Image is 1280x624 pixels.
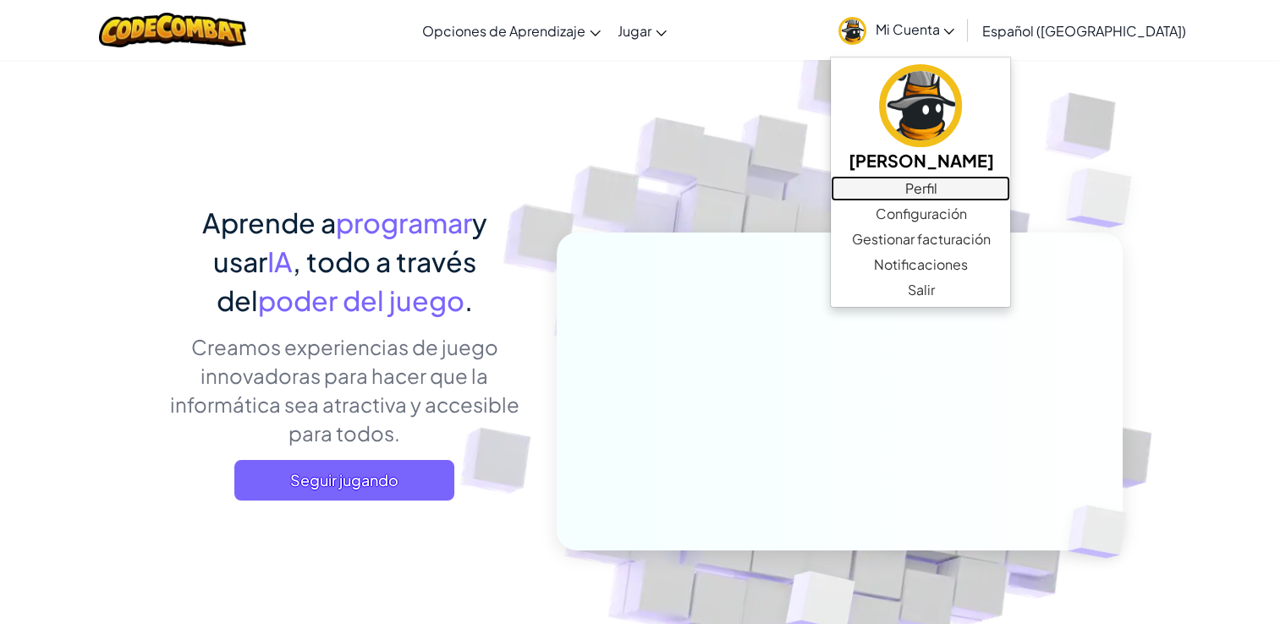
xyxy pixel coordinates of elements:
span: Notificaciones [874,255,968,275]
img: Overlap cubes [1032,127,1178,270]
span: IA [267,244,293,278]
a: Seguir jugando [234,460,454,501]
span: Aprende a [202,205,336,239]
span: Opciones de Aprendizaje [422,22,585,40]
a: Configuración [831,201,1010,227]
img: Overlap cubes [1039,470,1166,594]
span: Mi Cuenta [875,20,954,38]
a: Mi Cuenta [830,3,963,57]
a: Español ([GEOGRAPHIC_DATA]) [973,8,1194,53]
p: Creamos experiencias de juego innovadoras para hacer que la informática sea atractiva y accesible... [158,332,531,447]
img: avatar [838,17,866,45]
span: Jugar [618,22,651,40]
img: CodeCombat logo [99,13,247,47]
a: Notificaciones [831,252,1010,277]
span: programar [336,205,472,239]
span: poder del juego [258,283,464,317]
span: Español ([GEOGRAPHIC_DATA]) [981,22,1185,40]
h5: [PERSON_NAME] [848,147,993,173]
a: Opciones de Aprendizaje [414,8,609,53]
a: Gestionar facturación [831,227,1010,252]
a: Salir [831,277,1010,303]
img: avatar [879,64,962,147]
a: [PERSON_NAME] [831,62,1010,176]
a: Jugar [609,8,675,53]
span: , todo a través del [217,244,476,317]
span: . [464,283,473,317]
a: Perfil [831,176,1010,201]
